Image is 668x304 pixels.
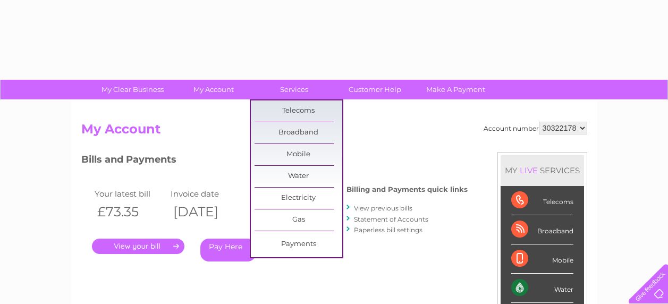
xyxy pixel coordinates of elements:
div: Broadband [511,215,573,244]
a: . [92,239,184,254]
div: Mobile [511,244,573,274]
div: Water [511,274,573,303]
a: Paperless bill settings [354,226,422,234]
th: £73.35 [92,201,168,223]
a: Customer Help [331,80,419,99]
h3: Bills and Payments [81,152,468,171]
h2: My Account [81,122,587,142]
a: Water [255,166,342,187]
th: [DATE] [168,201,244,223]
a: Electricity [255,188,342,209]
div: LIVE [518,165,540,175]
a: Statement of Accounts [354,215,428,223]
h4: Billing and Payments quick links [346,185,468,193]
a: Broadband [255,122,342,143]
a: Make A Payment [412,80,500,99]
td: Invoice date [168,187,244,201]
td: Your latest bill [92,187,168,201]
a: Payments [255,234,342,255]
a: Telecoms [255,100,342,122]
div: Telecoms [511,186,573,215]
a: Gas [255,209,342,231]
div: Account number [484,122,587,134]
a: Mobile [255,144,342,165]
a: Pay Here [200,239,256,261]
a: My Account [170,80,257,99]
a: Services [250,80,338,99]
div: MY SERVICES [501,155,584,185]
a: View previous bills [354,204,412,212]
a: My Clear Business [89,80,176,99]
